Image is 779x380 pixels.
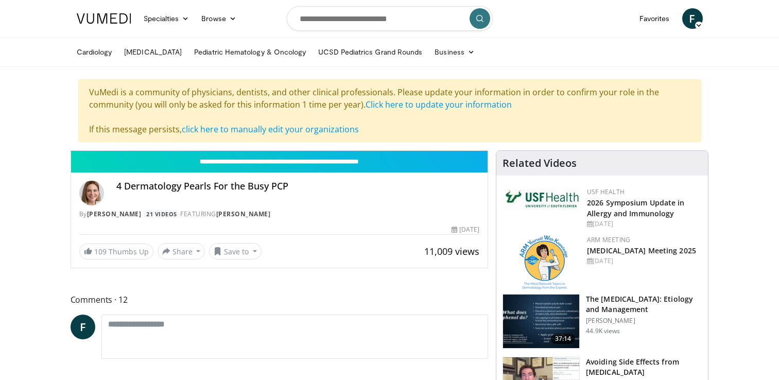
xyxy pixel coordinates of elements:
[505,187,582,210] img: 6ba8804a-8538-4002-95e7-a8f8012d4a11.png.150x105_q85_autocrop_double_scale_upscale_version-0.2.jpg
[503,294,702,349] a: 37:14 The [MEDICAL_DATA]: Etiology and Management [PERSON_NAME] 44.9K views
[79,181,104,205] img: Avatar
[587,187,625,196] a: USF Health
[195,8,243,29] a: Browse
[79,210,480,219] div: By FEATURING
[287,6,493,31] input: Search topics, interventions
[71,315,95,339] a: F
[71,42,118,62] a: Cardiology
[118,42,188,62] a: [MEDICAL_DATA]
[366,99,512,110] a: Click here to update your information
[587,235,630,244] a: ARM Meeting
[586,327,620,335] p: 44.9K views
[587,219,700,229] div: [DATE]
[209,243,262,260] button: Save to
[503,157,577,169] h4: Related Videos
[78,79,701,142] div: VuMedi is a community of physicians, dentists, and other clinical professionals. Please update yo...
[94,247,107,256] span: 109
[520,235,567,289] img: 89a28c6a-718a-466f-b4d1-7c1f06d8483b.png.150x105_q85_autocrop_double_scale_upscale_version-0.2.png
[633,8,676,29] a: Favorites
[182,124,359,135] a: click here to manually edit your organizations
[158,243,205,260] button: Share
[312,42,428,62] a: UCSD Pediatrics Grand Rounds
[137,8,196,29] a: Specialties
[587,256,700,266] div: [DATE]
[503,295,579,348] img: c5af237d-e68a-4dd3-8521-77b3daf9ece4.150x105_q85_crop-smart_upscale.jpg
[216,210,271,218] a: [PERSON_NAME]
[452,225,479,234] div: [DATE]
[87,210,142,218] a: [PERSON_NAME]
[586,317,702,325] p: [PERSON_NAME]
[188,42,312,62] a: Pediatric Hematology & Oncology
[71,293,489,306] span: Comments 12
[424,245,479,257] span: 11,009 views
[143,210,181,218] a: 21 Videos
[116,181,480,192] h4: 4 Dermatology Pearls For the Busy PCP
[551,334,576,344] span: 37:14
[682,8,703,29] a: F
[586,294,702,315] h3: The [MEDICAL_DATA]: Etiology and Management
[587,198,684,218] a: 2026 Symposium Update in Allergy and Immunology
[79,244,153,260] a: 109 Thumbs Up
[586,357,702,377] h3: Avoiding Side Effects from [MEDICAL_DATA]
[587,246,696,255] a: [MEDICAL_DATA] Meeting 2025
[428,42,481,62] a: Business
[77,13,131,24] img: VuMedi Logo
